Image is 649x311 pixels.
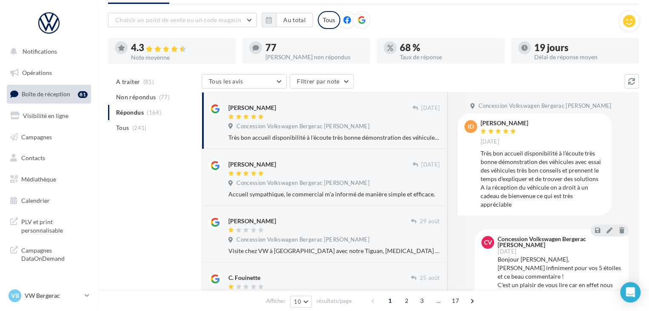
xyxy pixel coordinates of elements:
[448,294,462,308] span: 17
[498,249,516,254] span: [DATE]
[481,149,605,209] div: Très bon accueil disponibilité à l'écoute très bonne démonstration des véhicules avec essai des v...
[21,154,45,161] span: Contacts
[23,112,68,119] span: Visibilité en ligne
[21,176,56,183] span: Médiathèque
[534,54,632,60] div: Délai de réponse moyen
[5,64,93,82] a: Opérations
[262,13,313,27] button: Au total
[484,238,492,247] span: CV
[236,179,369,187] span: Concession Volkswagen Bergerac [PERSON_NAME]
[132,124,147,131] span: (241)
[228,160,276,169] div: [PERSON_NAME]
[5,213,93,238] a: PLV et print personnalisable
[228,104,276,112] div: [PERSON_NAME]
[131,55,229,60] div: Note moyenne
[131,43,229,53] div: 4.3
[228,217,276,225] div: [PERSON_NAME]
[116,93,156,101] span: Non répondus
[22,90,70,98] span: Boîte de réception
[290,74,354,89] button: Filtrer par note
[11,291,19,300] span: VB
[534,43,632,52] div: 19 jours
[143,78,154,85] span: (81)
[116,124,129,132] span: Tous
[478,102,611,110] span: Concession Volkswagen Bergerac [PERSON_NAME]
[22,69,52,76] span: Opérations
[266,297,285,305] span: Afficher
[21,133,52,140] span: Campagnes
[228,247,440,255] div: Visite chez VW à [GEOGRAPHIC_DATA] avec notre Tiguan, [MEDICAL_DATA] arrière provenant du différe...
[23,48,57,55] span: Notifications
[115,16,241,23] span: Choisir un point de vente ou un code magasin
[108,13,257,27] button: Choisir un point de vente ou un code magasin
[5,192,93,210] a: Calendrier
[620,282,640,302] div: Open Intercom Messenger
[78,91,88,98] div: 81
[265,43,363,52] div: 77
[236,236,369,244] span: Concession Volkswagen Bergerac [PERSON_NAME]
[5,43,89,60] button: Notifications
[420,218,440,225] span: 29 août
[290,296,312,308] button: 10
[159,94,170,101] span: (77)
[498,236,620,248] div: Concession Volkswagen Bergerac [PERSON_NAME]
[421,161,440,169] span: [DATE]
[25,291,81,300] p: VW Bergerac
[7,288,91,304] a: VB VW Bergerac
[236,123,369,130] span: Concession Volkswagen Bergerac [PERSON_NAME]
[468,122,474,131] span: ID
[265,54,363,60] div: [PERSON_NAME] non répondus
[481,120,528,126] div: [PERSON_NAME]
[5,241,93,266] a: Campagnes DataOnDemand
[228,274,260,282] div: C. Fouinette
[5,170,93,188] a: Médiathèque
[294,298,301,305] span: 10
[116,78,140,86] span: A traiter
[421,104,440,112] span: [DATE]
[432,294,445,308] span: ...
[318,11,340,29] div: Tous
[400,54,498,60] div: Taux de réponse
[5,107,93,125] a: Visibilité en ligne
[400,43,498,52] div: 68 %
[209,78,243,85] span: Tous les avis
[21,216,88,234] span: PLV et print personnalisable
[383,294,397,308] span: 1
[5,128,93,146] a: Campagnes
[5,149,93,167] a: Contacts
[276,13,313,27] button: Au total
[400,294,413,308] span: 2
[21,197,50,204] span: Calendrier
[228,190,440,199] div: Accueil sympathique, le commercial m'a informé de manière simple et efficace.
[228,133,440,142] div: Très bon accueil disponibilité à l'écoute très bonne démonstration des véhicules avec essai des v...
[420,274,440,282] span: 25 août
[21,245,88,263] span: Campagnes DataOnDemand
[316,297,352,305] span: résultats/page
[415,294,429,308] span: 3
[481,138,499,146] span: [DATE]
[202,74,287,89] button: Tous les avis
[5,85,93,103] a: Boîte de réception81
